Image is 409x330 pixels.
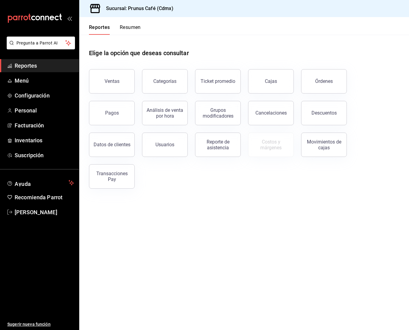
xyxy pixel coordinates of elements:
[7,37,75,49] button: Pregunta a Parrot AI
[146,107,184,119] div: Análisis de venta por hora
[16,40,66,46] span: Pregunta a Parrot AI
[142,69,188,94] button: Categorías
[265,78,277,85] div: Cajas
[15,76,74,85] span: Menú
[15,208,74,216] span: [PERSON_NAME]
[89,69,135,94] button: Ventas
[89,24,141,35] div: navigation tabs
[93,171,131,182] div: Transacciones Pay
[7,321,74,328] span: Sugerir nueva función
[252,139,290,151] div: Costos y márgenes
[89,133,135,157] button: Datos de clientes
[248,133,294,157] button: Contrata inventarios para ver este reporte
[195,133,241,157] button: Reporte de asistencia
[199,139,237,151] div: Reporte de asistencia
[4,44,75,51] a: Pregunta a Parrot AI
[15,136,74,144] span: Inventarios
[311,110,337,116] div: Descuentos
[15,121,74,130] span: Facturación
[15,106,74,115] span: Personal
[142,101,188,125] button: Análisis de venta por hora
[255,110,287,116] div: Cancelaciones
[120,24,141,35] button: Resumen
[89,164,135,189] button: Transacciones Pay
[315,78,333,84] div: Órdenes
[105,110,119,116] div: Pagos
[201,78,235,84] div: Ticket promedio
[305,139,343,151] div: Movimientos de cajas
[89,48,189,58] h1: Elige la opción que deseas consultar
[105,78,119,84] div: Ventas
[155,142,174,147] div: Usuarios
[89,24,110,35] button: Reportes
[195,69,241,94] button: Ticket promedio
[15,151,74,159] span: Suscripción
[15,62,74,70] span: Reportes
[89,101,135,125] button: Pagos
[101,5,173,12] h3: Sucursal: Prunus Café (Cdmx)
[248,101,294,125] button: Cancelaciones
[153,78,176,84] div: Categorías
[15,193,74,201] span: Recomienda Parrot
[142,133,188,157] button: Usuarios
[15,179,66,186] span: Ayuda
[94,142,130,147] div: Datos de clientes
[15,91,74,100] span: Configuración
[301,101,347,125] button: Descuentos
[301,69,347,94] button: Órdenes
[248,69,294,94] a: Cajas
[199,107,237,119] div: Grupos modificadores
[195,101,241,125] button: Grupos modificadores
[67,16,72,21] button: open_drawer_menu
[301,133,347,157] button: Movimientos de cajas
